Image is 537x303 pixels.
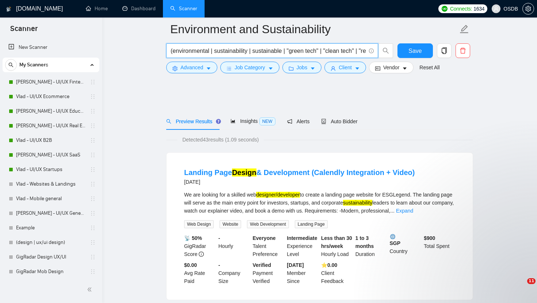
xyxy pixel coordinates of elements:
a: Vlad - Websites & Landings [16,177,85,191]
button: folderJobscaret-down [282,62,322,73]
b: $0.00 [184,262,197,268]
div: Client Feedback [320,261,354,285]
span: delete [456,47,470,54]
div: Country [388,234,423,258]
input: Search Freelance Jobs... [171,46,366,55]
span: setting [523,6,534,12]
span: Client [339,63,352,71]
b: - [218,262,220,268]
span: holder [90,152,96,158]
div: Hourly Load [320,234,354,258]
div: Experience Level [285,234,320,258]
span: 11 [527,278,536,284]
span: bars [226,66,232,71]
div: [DATE] [184,178,415,186]
b: 📡 50% [184,235,202,241]
a: Reset All [419,63,439,71]
span: holder [90,123,96,129]
a: Vlad - UI/UX Ecommerce [16,89,85,104]
b: ⭐️ 0.00 [321,262,337,268]
a: [PERSON_NAME] - UI/UX Education [16,104,85,119]
span: ... [390,208,395,214]
span: Preview Results [166,119,219,124]
span: Job Category [235,63,265,71]
a: [PERSON_NAME] - UI/UX Real Estate [16,119,85,133]
span: holder [90,210,96,216]
a: [PERSON_NAME] - UI/UX General [16,206,85,221]
span: holder [90,240,96,245]
div: Duration [354,234,388,258]
span: info-circle [199,252,204,257]
div: Tooltip anchor [215,118,222,125]
a: homeHome [86,5,108,12]
span: Detected 43 results (1.09 seconds) [177,136,264,144]
a: (design | ux/ui design) [16,235,85,250]
div: Talent Preference [251,234,286,258]
span: idcard [375,66,380,71]
a: setting [522,6,534,12]
div: Hourly [217,234,251,258]
span: 1634 [473,5,484,13]
span: Landing Page [295,220,328,228]
li: New Scanner [3,40,99,55]
b: - [218,235,220,241]
img: 🌐 [390,234,395,239]
a: Expand [396,208,413,214]
span: Insights [231,118,275,124]
img: upwork-logo.png [442,6,447,12]
span: Vendor [383,63,399,71]
img: logo [6,3,11,15]
b: Everyone [253,235,276,241]
b: [DATE] [287,262,304,268]
div: Company Size [217,261,251,285]
button: setting [522,3,534,15]
span: caret-down [402,66,407,71]
span: notification [287,119,292,124]
span: Jobs [297,63,308,71]
span: holder [90,167,96,172]
div: GigRadar Score [183,234,217,258]
div: Avg Rate Paid [183,261,217,285]
button: settingAdvancedcaret-down [166,62,217,73]
span: folder [289,66,294,71]
span: holder [90,269,96,275]
span: holder [90,94,96,100]
span: Scanner [4,23,43,39]
a: dashboardDashboard [122,5,156,12]
span: Website [220,220,241,228]
a: GigRadar Mob Design [16,264,85,279]
span: Connects: [450,5,472,13]
mark: Design [232,168,256,176]
iframe: Intercom live chat [512,278,530,296]
span: holder [90,137,96,143]
a: Example [16,221,85,235]
a: Vlad - Mobile general [16,191,85,206]
span: holder [90,225,96,231]
span: search [166,119,171,124]
span: edit [460,24,469,34]
span: NEW [259,117,275,125]
a: New Scanner [8,40,94,55]
div: Member Since [285,261,320,285]
a: Vlad - UI/UX B2B [16,133,85,148]
a: [PERSON_NAME] - UI/UX SaaS [16,148,85,162]
span: info-circle [369,48,374,53]
span: search [379,47,393,54]
button: search [5,59,17,71]
a: searchScanner [170,5,197,12]
span: My Scanners [19,58,48,72]
button: userClientcaret-down [324,62,366,73]
span: copy [437,47,451,54]
span: holder [90,196,96,202]
span: Auto Bidder [321,119,357,124]
span: double-left [87,286,94,293]
a: [PERSON_NAME] - UI/UX Fintech [16,75,85,89]
span: Alerts [287,119,310,124]
button: copy [437,43,452,58]
span: holder [90,181,96,187]
span: caret-down [206,66,211,71]
mark: designer/developer [256,192,300,198]
button: Save [397,43,433,58]
span: user [331,66,336,71]
span: caret-down [268,66,273,71]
